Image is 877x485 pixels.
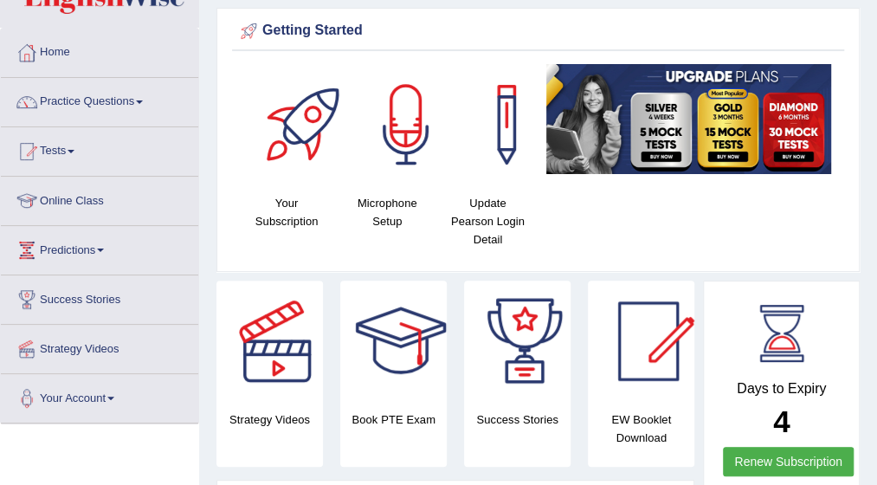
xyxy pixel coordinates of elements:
[1,78,198,121] a: Practice Questions
[464,411,571,429] h4: Success Stories
[1,325,198,368] a: Strategy Videos
[1,275,198,319] a: Success Stories
[1,177,198,220] a: Online Class
[236,18,840,44] div: Getting Started
[216,411,323,429] h4: Strategy Videos
[588,411,694,447] h4: EW Booklet Download
[1,29,198,72] a: Home
[245,194,328,230] h4: Your Subscription
[1,127,198,171] a: Tests
[546,64,831,174] img: small5.jpg
[773,404,790,438] b: 4
[446,194,529,249] h4: Update Pearson Login Detail
[723,447,854,476] a: Renew Subscription
[340,411,447,429] h4: Book PTE Exam
[345,194,429,230] h4: Microphone Setup
[1,374,198,417] a: Your Account
[723,381,840,397] h4: Days to Expiry
[1,226,198,269] a: Predictions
